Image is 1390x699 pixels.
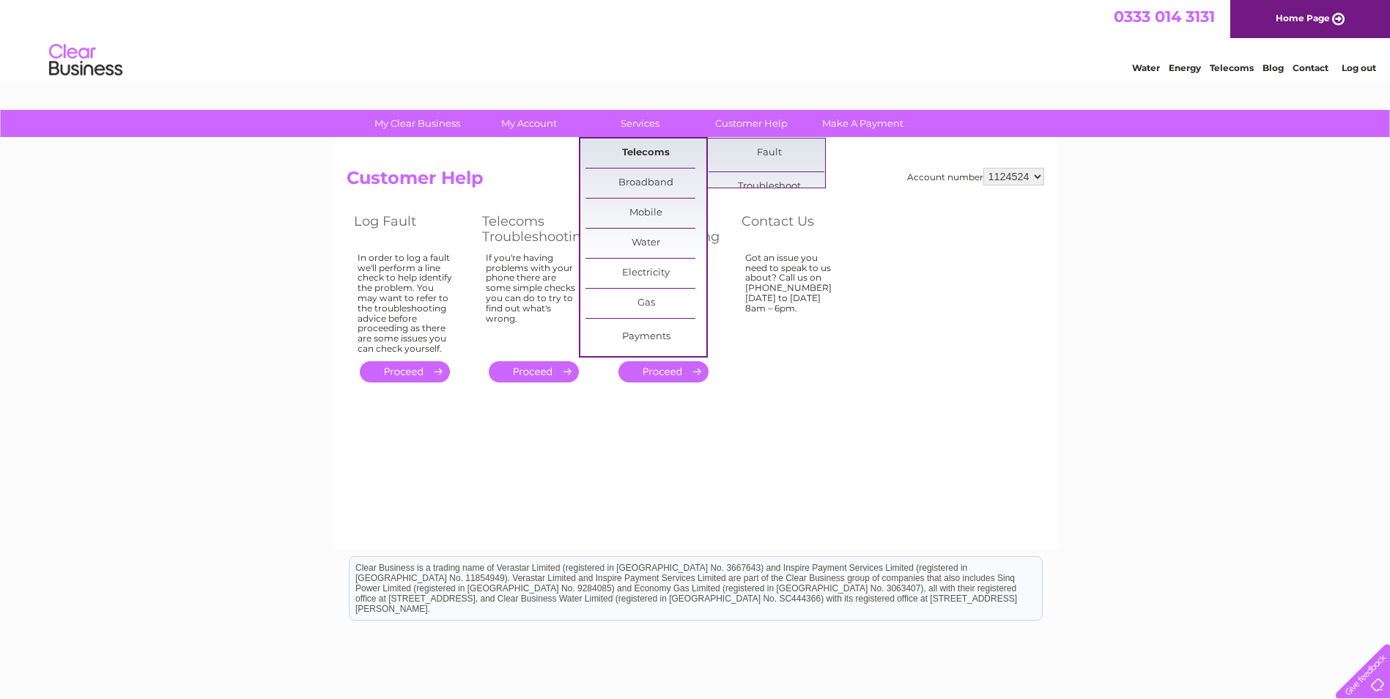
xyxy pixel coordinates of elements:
[357,110,478,137] a: My Clear Business
[585,259,706,288] a: Electricity
[347,210,475,248] th: Log Fault
[1293,62,1328,73] a: Contact
[1169,62,1201,73] a: Energy
[358,253,453,354] div: In order to log a fault we'll perform a line check to help identify the problem. You may want to ...
[468,110,589,137] a: My Account
[1263,62,1284,73] a: Blog
[907,168,1044,185] div: Account number
[709,172,829,201] a: Troubleshoot
[48,38,123,83] img: logo.png
[489,361,579,382] a: .
[618,361,709,382] a: .
[1342,62,1376,73] a: Log out
[1114,7,1215,26] a: 0333 014 3131
[585,138,706,168] a: Telecoms
[360,361,450,382] a: .
[475,210,605,248] th: Telecoms Troubleshooting
[585,322,706,352] a: Payments
[585,169,706,198] a: Broadband
[580,110,700,137] a: Services
[486,253,583,348] div: If you're having problems with your phone there are some simple checks you can do to try to find ...
[734,210,862,248] th: Contact Us
[350,8,1042,71] div: Clear Business is a trading name of Verastar Limited (registered in [GEOGRAPHIC_DATA] No. 3667643...
[691,110,812,137] a: Customer Help
[1132,62,1160,73] a: Water
[709,138,829,168] a: Fault
[585,199,706,228] a: Mobile
[745,253,840,348] div: Got an issue you need to speak to us about? Call us on [PHONE_NUMBER] [DATE] to [DATE] 8am – 6pm.
[802,110,923,137] a: Make A Payment
[585,229,706,258] a: Water
[585,289,706,318] a: Gas
[347,168,1044,196] h2: Customer Help
[1210,62,1254,73] a: Telecoms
